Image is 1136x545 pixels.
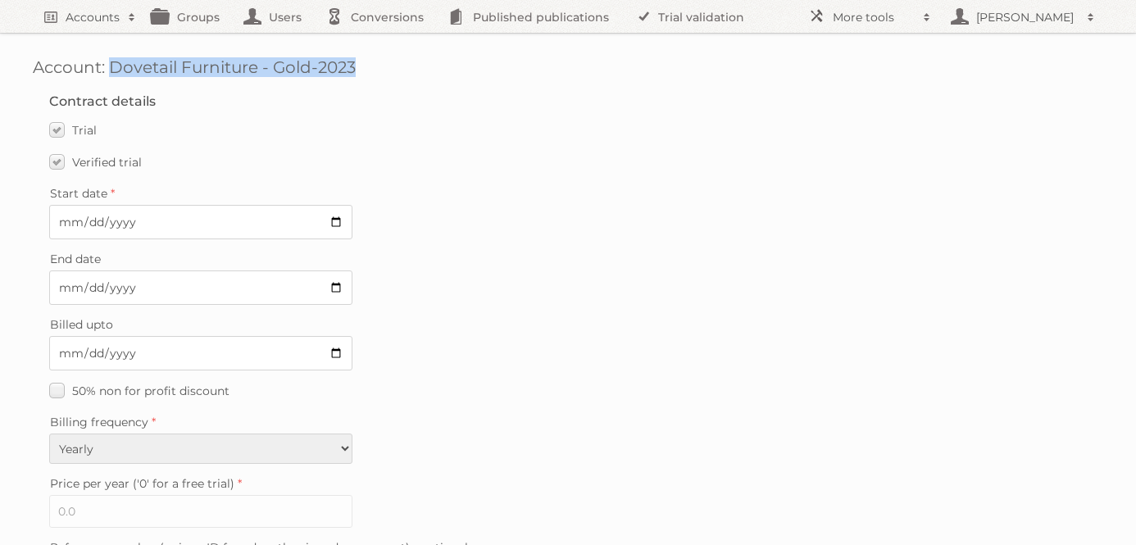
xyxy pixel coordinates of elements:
[66,9,120,25] h2: Accounts
[50,476,234,491] span: Price per year ('0' for a free trial)
[72,123,97,138] span: Trial
[50,317,113,332] span: Billed upto
[49,93,156,109] legend: Contract details
[50,186,107,201] span: Start date
[833,9,915,25] h2: More tools
[50,415,148,429] span: Billing frequency
[72,155,142,170] span: Verified trial
[72,384,229,398] span: 50% non for profit discount
[50,252,101,266] span: End date
[33,57,1103,77] h1: Account: Dovetail Furniture - Gold-2023
[972,9,1079,25] h2: [PERSON_NAME]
